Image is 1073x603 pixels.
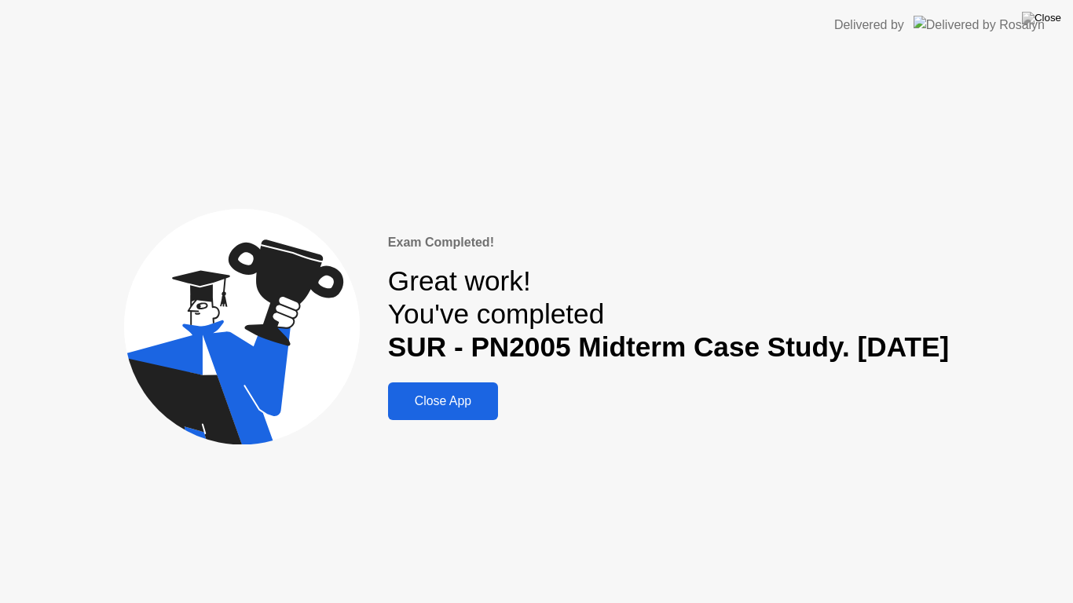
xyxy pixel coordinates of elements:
[834,16,904,35] div: Delivered by
[1022,12,1061,24] img: Close
[388,382,498,420] button: Close App
[393,394,493,408] div: Close App
[388,233,949,252] div: Exam Completed!
[388,331,949,362] b: SUR - PN2005 Midterm Case Study. [DATE]
[388,265,949,364] div: Great work! You've completed
[914,16,1045,34] img: Delivered by Rosalyn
